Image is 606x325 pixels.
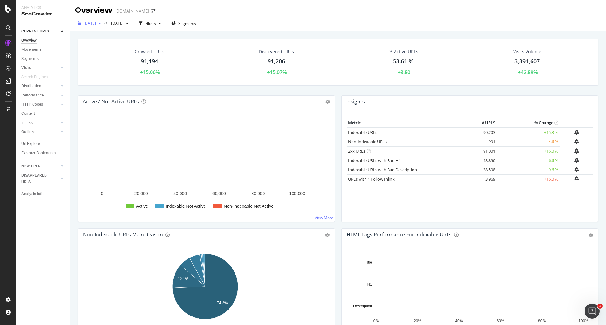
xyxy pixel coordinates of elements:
[325,100,330,104] i: Options
[348,167,417,172] a: Indexable URLs with Bad Description
[389,49,418,55] div: % Active URLs
[393,57,414,66] div: 53.61 %
[325,233,330,237] div: gear
[367,282,372,287] text: H1
[398,69,410,76] div: +3.80
[101,191,104,196] text: 0
[83,97,139,106] h4: Active / Not Active URLs
[21,5,65,10] div: Analytics
[136,204,148,209] text: Active
[346,97,365,106] h4: Insights
[365,260,372,264] text: Title
[268,57,285,66] div: 91,206
[21,74,48,80] div: Search Engines
[21,28,59,35] a: CURRENT URLS
[21,163,40,170] div: NEW URLS
[21,172,59,185] a: DISAPPEARED URLS
[514,57,540,66] div: 3,391,607
[259,49,294,55] div: Discovered URLs
[135,49,164,55] div: Crawled URLs
[21,83,41,90] div: Distribution
[21,172,53,185] div: DISAPPEARED URLS
[289,191,305,196] text: 100,000
[21,28,49,35] div: CURRENT URLS
[21,55,39,62] div: Segments
[472,118,497,128] th: # URLS
[347,231,452,238] div: HTML Tags Performance for Indexable URLs
[574,176,579,181] div: bell-plus
[21,141,65,147] a: Url Explorer
[497,137,560,147] td: -4.6 %
[212,191,226,196] text: 60,000
[83,118,327,217] svg: A chart.
[348,148,365,154] a: 2xx URLs
[497,165,560,175] td: -9.6 %
[472,156,497,165] td: 48,890
[145,21,156,26] div: Filters
[574,148,579,154] div: bell-plus
[84,20,96,26] span: 2025 Sep. 4th
[151,9,155,13] div: arrow-right-arrow-left
[224,204,274,209] text: Non-Indexable Not Active
[414,319,421,323] text: 20%
[472,165,497,175] td: 38,598
[21,119,59,126] a: Inlinks
[21,150,56,156] div: Explorer Bookmarks
[21,55,65,62] a: Segments
[21,163,59,170] a: NEW URLS
[141,57,158,66] div: 91,194
[75,18,104,28] button: [DATE]
[589,233,593,237] div: gear
[83,251,327,324] svg: A chart.
[348,130,377,135] a: Indexable URLs
[21,110,35,117] div: Content
[115,8,149,14] div: [DOMAIN_NAME]
[538,319,546,323] text: 80%
[497,118,560,128] th: % Change
[21,46,41,53] div: Movements
[83,231,163,238] div: Non-Indexable URLs Main Reason
[472,147,497,156] td: 91,001
[178,21,196,26] span: Segments
[455,319,463,323] text: 40%
[21,110,65,117] a: Content
[21,83,59,90] a: Distribution
[21,150,65,156] a: Explorer Bookmarks
[497,127,560,137] td: +15.3 %
[347,118,472,128] th: Metric
[178,277,188,281] text: 12.1%
[21,37,65,44] a: Overview
[251,191,265,196] text: 80,000
[136,18,163,28] button: Filters
[497,319,504,323] text: 60%
[104,20,109,26] span: vs
[348,158,401,163] a: Indexable URLs with Bad H1
[348,139,387,144] a: Non-Indexable URLs
[21,74,54,80] a: Search Engines
[217,301,228,305] text: 74.3%
[315,215,333,220] a: View More
[348,176,395,182] a: URLs with 1 Follow Inlink
[21,101,43,108] div: HTTP Codes
[173,191,187,196] text: 40,000
[21,191,44,197] div: Analysis Info
[267,69,287,76] div: +15.07%
[21,119,33,126] div: Inlinks
[472,174,497,184] td: 3,969
[497,174,560,184] td: +16.0 %
[347,251,591,324] svg: A chart.
[140,69,160,76] div: +15.06%
[574,139,579,144] div: bell-plus
[21,65,31,71] div: Visits
[472,127,497,137] td: 90,203
[472,137,497,147] td: 991
[574,158,579,163] div: bell-plus
[21,129,35,135] div: Outlinks
[585,304,600,319] iframe: Intercom live chat
[21,101,59,108] a: HTTP Codes
[497,147,560,156] td: +16.0 %
[497,156,560,165] td: -6.6 %
[21,37,37,44] div: Overview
